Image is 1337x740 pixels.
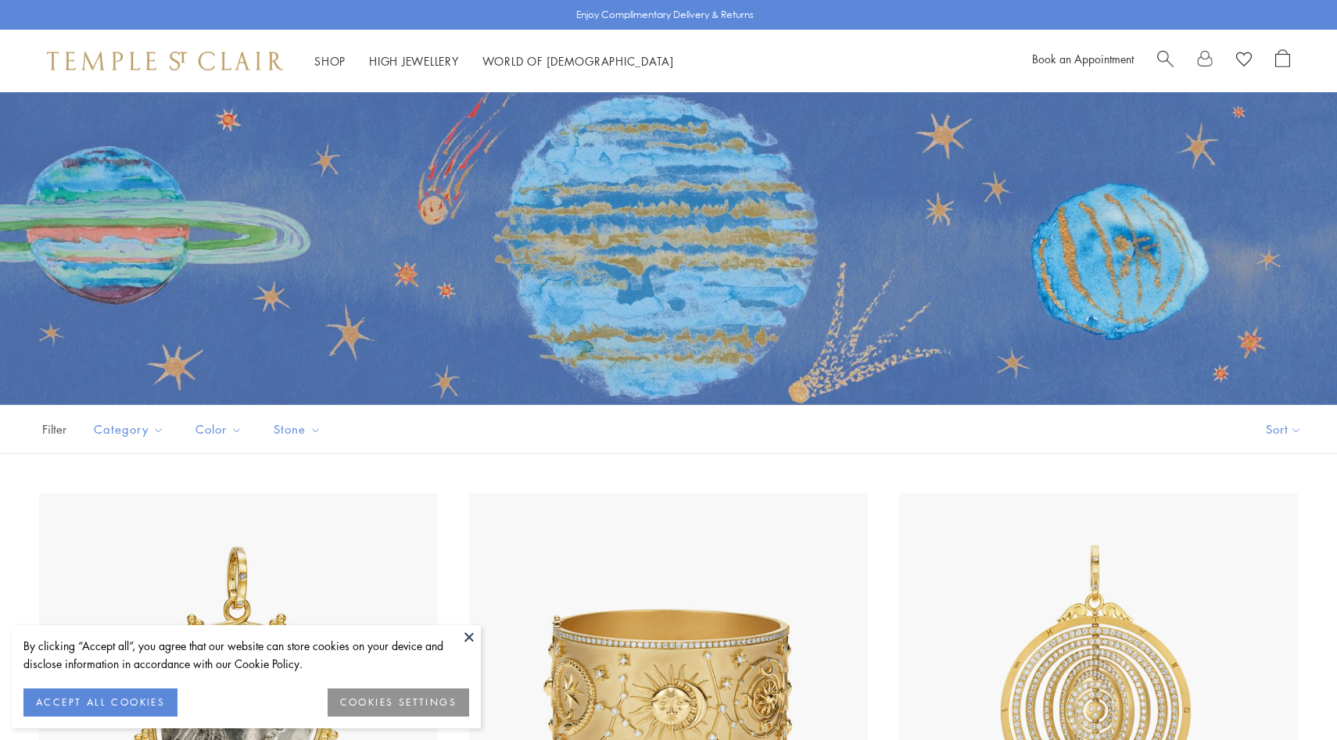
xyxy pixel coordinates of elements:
a: Search [1157,49,1174,73]
button: Category [82,412,176,447]
a: ShopShop [314,53,346,69]
span: Stone [266,420,333,439]
span: Color [188,420,254,439]
button: Show sort by [1231,406,1337,453]
button: ACCEPT ALL COOKIES [23,688,177,717]
span: Category [86,420,176,439]
div: By clicking “Accept all”, you agree that our website can store cookies on your device and disclos... [23,637,469,673]
iframe: Gorgias live chat messenger [1259,667,1321,724]
a: High JewelleryHigh Jewellery [369,53,459,69]
img: Temple St. Clair [47,52,283,70]
p: Enjoy Complimentary Delivery & Returns [576,7,754,23]
button: COOKIES SETTINGS [328,688,469,717]
a: View Wishlist [1236,49,1252,73]
nav: Main navigation [314,52,674,71]
a: Open Shopping Bag [1275,49,1290,73]
a: Book an Appointment [1032,51,1134,66]
button: Stone [262,412,333,447]
a: World of [DEMOGRAPHIC_DATA]World of [DEMOGRAPHIC_DATA] [482,53,674,69]
button: Color [184,412,254,447]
